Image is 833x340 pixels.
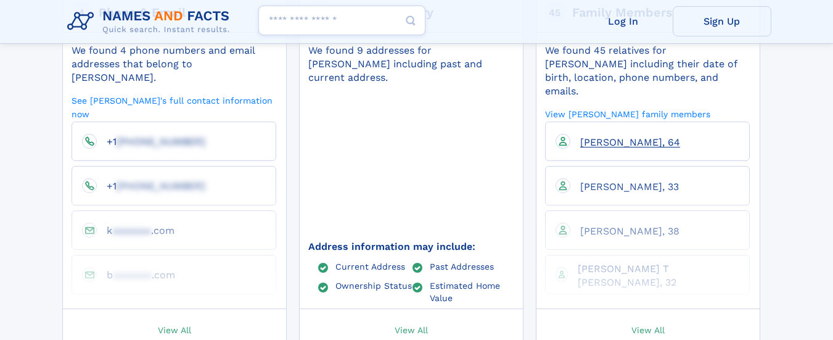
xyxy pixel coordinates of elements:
a: +1[PHONE_NUMBER] [97,180,205,191]
a: See [PERSON_NAME]'s full contact information now [72,94,276,120]
a: [PERSON_NAME] T [PERSON_NAME], 32 [568,262,739,288]
a: Log In [574,6,673,36]
a: Sign Up [673,6,771,36]
a: View [PERSON_NAME] family members [545,108,710,120]
span: aaaaaaa [113,269,152,281]
div: We found 9 addresses for [PERSON_NAME] including past and current address. [308,44,513,85]
span: [PERSON_NAME] T [PERSON_NAME], 32 [578,263,676,288]
span: View All [631,324,665,335]
div: We found 4 phone numbers and email addresses that belong to [PERSON_NAME]. [72,44,276,85]
span: View All [395,324,428,335]
a: Past Addresses [430,261,494,271]
span: [PERSON_NAME], 64 [580,136,680,148]
a: [PERSON_NAME], 33 [570,180,679,192]
a: [PERSON_NAME], 38 [570,225,679,236]
span: [PERSON_NAME], 38 [580,225,679,237]
span: View All [158,324,191,335]
img: Logo Names and Facts [62,5,240,38]
img: Map with markers on addresses Karlton Dixon [287,59,534,265]
div: Address information may include: [308,240,513,254]
a: baaaaaaa.com [97,268,175,280]
span: [PERSON_NAME], 33 [580,181,679,193]
span: [PHONE_NUMBER] [117,180,205,192]
input: search input [258,6,425,35]
a: Current Address [335,261,405,271]
a: kaaaaaaa.com [97,224,174,236]
div: We found 45 relatives for [PERSON_NAME] including their date of birth, location, phone numbers, a... [545,44,750,98]
button: Search Button [396,6,425,36]
a: [PERSON_NAME], 64 [570,136,680,147]
a: Ownership Status [335,280,412,290]
span: [PHONE_NUMBER] [117,136,205,147]
a: Estimated Home Value [430,280,513,302]
span: aaaaaaa [112,225,151,236]
a: +1[PHONE_NUMBER] [97,135,205,147]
